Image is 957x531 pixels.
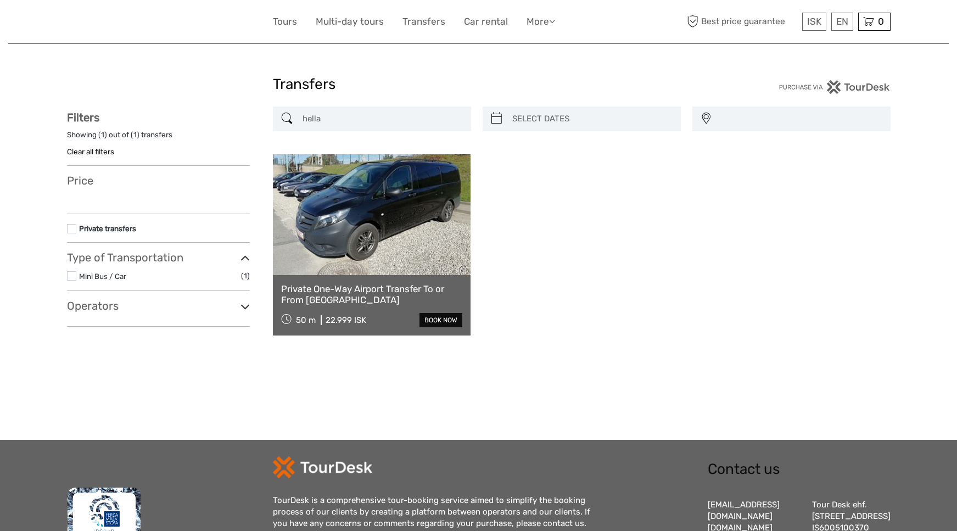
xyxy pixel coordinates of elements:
[67,130,250,147] div: Showing ( ) out of ( ) transfers
[273,76,685,93] h1: Transfers
[419,313,462,327] a: book now
[708,461,891,478] h2: Contact us
[402,14,445,30] a: Transfers
[831,13,853,31] div: EN
[527,14,555,30] a: More
[807,16,821,27] span: ISK
[464,14,508,30] a: Car rental
[298,109,466,128] input: SEARCH
[273,495,602,530] div: TourDesk is a comprehensive tour-booking service aimed to simplify the booking process of our cli...
[67,299,250,312] h3: Operators
[779,80,890,94] img: PurchaseViaTourDesk.png
[133,130,137,140] label: 1
[67,147,114,156] a: Clear all filters
[316,14,384,30] a: Multi-day tours
[281,283,463,306] a: Private One-Way Airport Transfer To or From [GEOGRAPHIC_DATA]
[326,315,366,325] div: 22.999 ISK
[241,270,250,282] span: (1)
[67,111,99,124] strong: Filters
[79,224,136,233] a: Private transfers
[67,174,250,187] h3: Price
[296,315,316,325] span: 50 m
[508,109,675,128] input: SELECT DATES
[101,130,104,140] label: 1
[876,16,886,27] span: 0
[67,251,250,264] h3: Type of Transportation
[685,13,799,31] span: Best price guarantee
[273,14,297,30] a: Tours
[79,272,126,281] a: Mini Bus / Car
[273,456,372,478] img: td-logo-white.png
